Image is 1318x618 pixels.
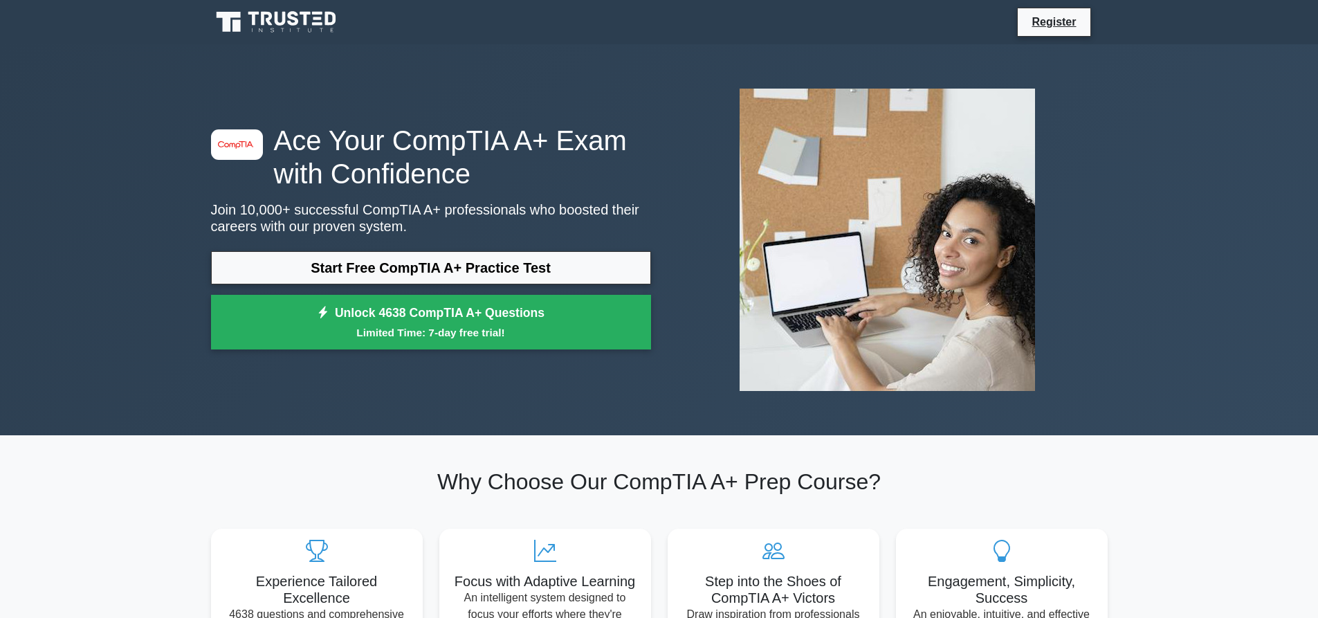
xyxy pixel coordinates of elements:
h2: Why Choose Our CompTIA A+ Prep Course? [211,469,1108,495]
small: Limited Time: 7-day free trial! [228,325,634,340]
a: Register [1023,13,1084,30]
h5: Engagement, Simplicity, Success [907,573,1097,606]
h1: Ace Your CompTIA A+ Exam with Confidence [211,124,651,190]
a: Start Free CompTIA A+ Practice Test [211,251,651,284]
p: Join 10,000+ successful CompTIA A+ professionals who boosted their careers with our proven system. [211,201,651,235]
h5: Experience Tailored Excellence [222,573,412,606]
h5: Focus with Adaptive Learning [450,573,640,590]
a: Unlock 4638 CompTIA A+ QuestionsLimited Time: 7-day free trial! [211,295,651,350]
h5: Step into the Shoes of CompTIA A+ Victors [679,573,868,606]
